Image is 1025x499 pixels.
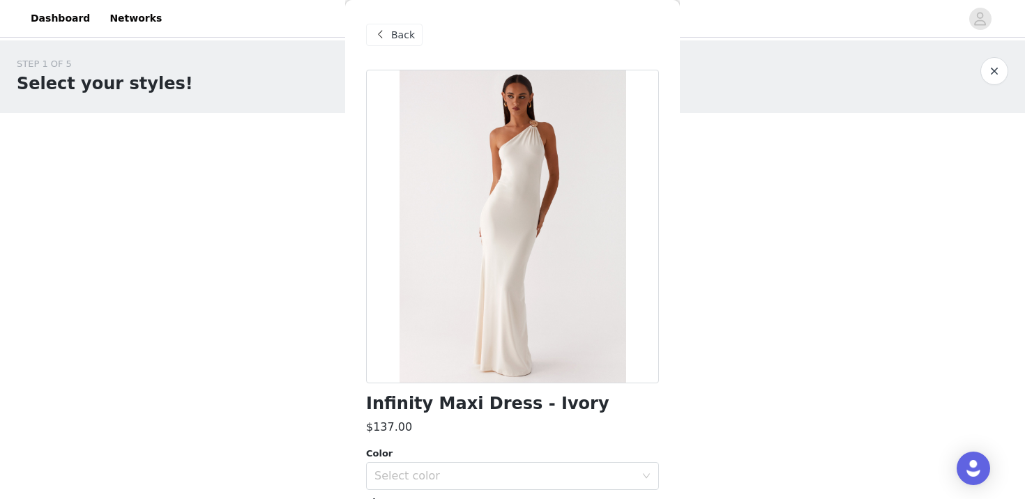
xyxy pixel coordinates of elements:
[957,452,990,485] div: Open Intercom Messenger
[366,394,609,413] h1: Infinity Maxi Dress - Ivory
[366,447,659,461] div: Color
[391,28,415,43] span: Back
[22,3,98,34] a: Dashboard
[366,419,412,436] h3: $137.00
[17,71,193,96] h1: Select your styles!
[101,3,170,34] a: Networks
[973,8,987,30] div: avatar
[374,469,635,483] div: Select color
[17,57,193,71] div: STEP 1 OF 5
[642,472,651,482] i: icon: down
